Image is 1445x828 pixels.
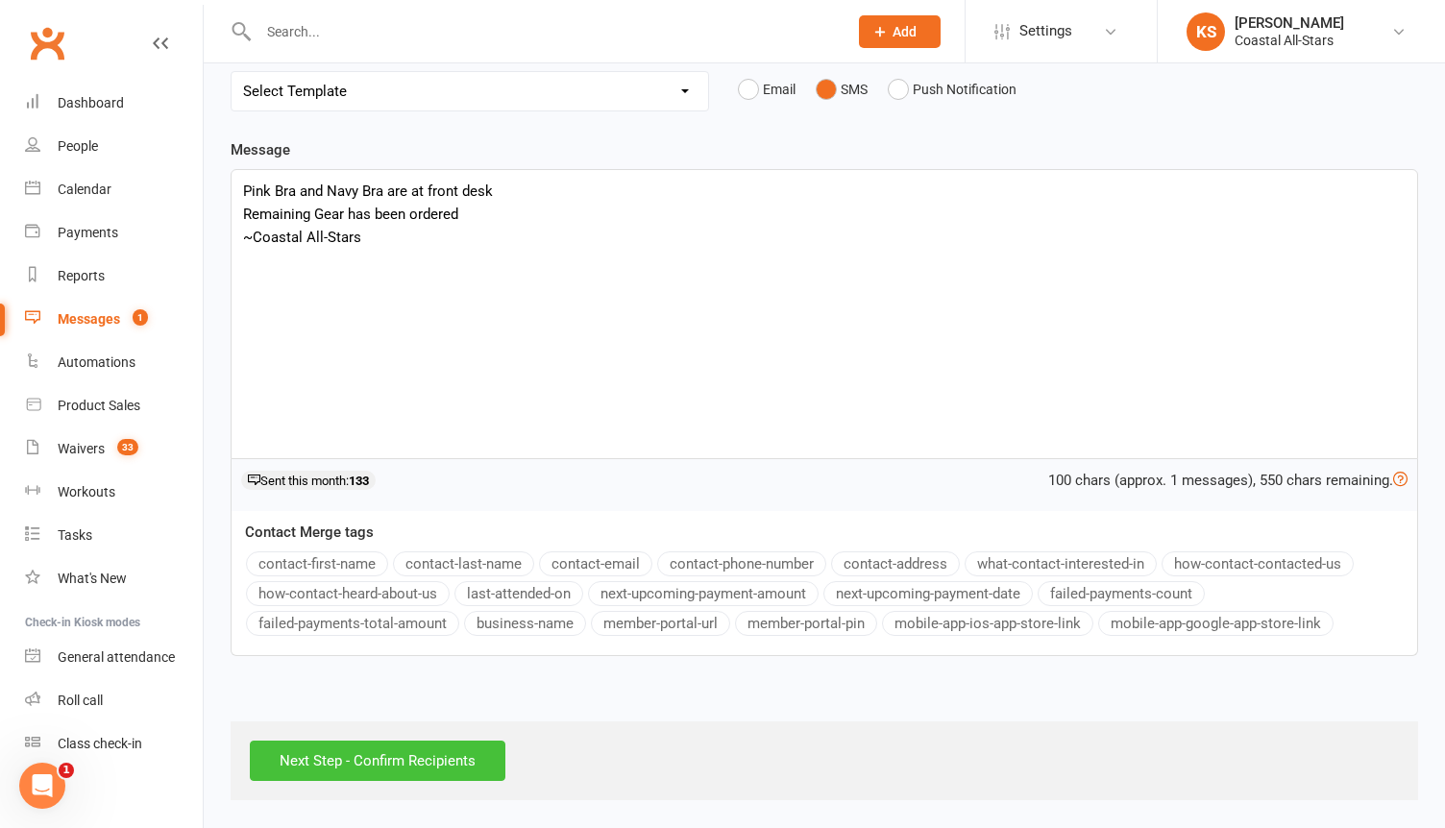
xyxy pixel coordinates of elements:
div: Automations [58,354,135,370]
p: Pink Bra and Navy Bra are at front desk [243,180,1406,203]
a: What's New [25,557,203,600]
button: next-upcoming-payment-amount [588,581,819,606]
a: Calendar [25,168,203,211]
a: Class kiosk mode [25,722,203,766]
a: Workouts [25,471,203,514]
div: Sent this month: [241,471,376,490]
div: Payments [58,225,118,240]
a: Roll call [25,679,203,722]
div: Roll call [58,693,103,708]
div: Workouts [58,484,115,499]
span: 1 [59,763,74,778]
a: Automations [25,341,203,384]
a: People [25,125,203,168]
div: Coastal All-Stars [1235,32,1344,49]
span: Add [893,24,917,39]
div: 100 chars (approx. 1 messages), 550 chars remaining. [1048,469,1408,492]
button: member-portal-url [591,611,730,636]
button: how-contact-heard-about-us [246,581,450,606]
a: Payments [25,211,203,255]
input: Next Step - Confirm Recipients [250,741,505,781]
span: 33 [117,439,138,455]
button: contact-address [831,551,960,576]
label: Contact Merge tags [245,521,374,544]
div: Reports [58,268,105,283]
span: 1 [133,309,148,326]
a: Tasks [25,514,203,557]
button: failed-payments-count [1038,581,1205,606]
p: ~Coastal All-Stars [243,226,1406,249]
button: contact-email [539,551,652,576]
button: Push Notification [888,71,1016,108]
div: Tasks [58,527,92,543]
button: contact-phone-number [657,551,826,576]
button: business-name [464,611,586,636]
button: member-portal-pin [735,611,877,636]
div: Dashboard [58,95,124,110]
iframe: Intercom live chat [19,763,65,809]
div: KS [1187,12,1225,51]
a: Messages 1 [25,298,203,341]
div: Product Sales [58,398,140,413]
button: failed-payments-total-amount [246,611,459,636]
div: General attendance [58,649,175,665]
div: Class check-in [58,736,142,751]
div: People [58,138,98,154]
label: Message [231,138,290,161]
a: Clubworx [23,19,71,67]
button: how-contact-contacted-us [1162,551,1354,576]
button: Email [738,71,796,108]
button: next-upcoming-payment-date [823,581,1033,606]
a: Waivers 33 [25,427,203,471]
div: What's New [58,571,127,586]
div: Messages [58,311,120,327]
button: last-attended-on [454,581,583,606]
button: what-contact-interested-in [965,551,1157,576]
button: Add [859,15,941,48]
button: contact-last-name [393,551,534,576]
button: contact-first-name [246,551,388,576]
a: Dashboard [25,82,203,125]
button: mobile-app-google-app-store-link [1098,611,1334,636]
div: Calendar [58,182,111,197]
a: General attendance kiosk mode [25,636,203,679]
div: [PERSON_NAME] [1235,14,1344,32]
p: Remaining Gear has been ordered [243,203,1406,226]
button: mobile-app-ios-app-store-link [882,611,1093,636]
span: Settings [1019,10,1072,53]
input: Search... [253,18,834,45]
a: Reports [25,255,203,298]
div: Waivers [58,441,105,456]
strong: 133 [349,474,369,488]
button: SMS [816,71,868,108]
a: Product Sales [25,384,203,427]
